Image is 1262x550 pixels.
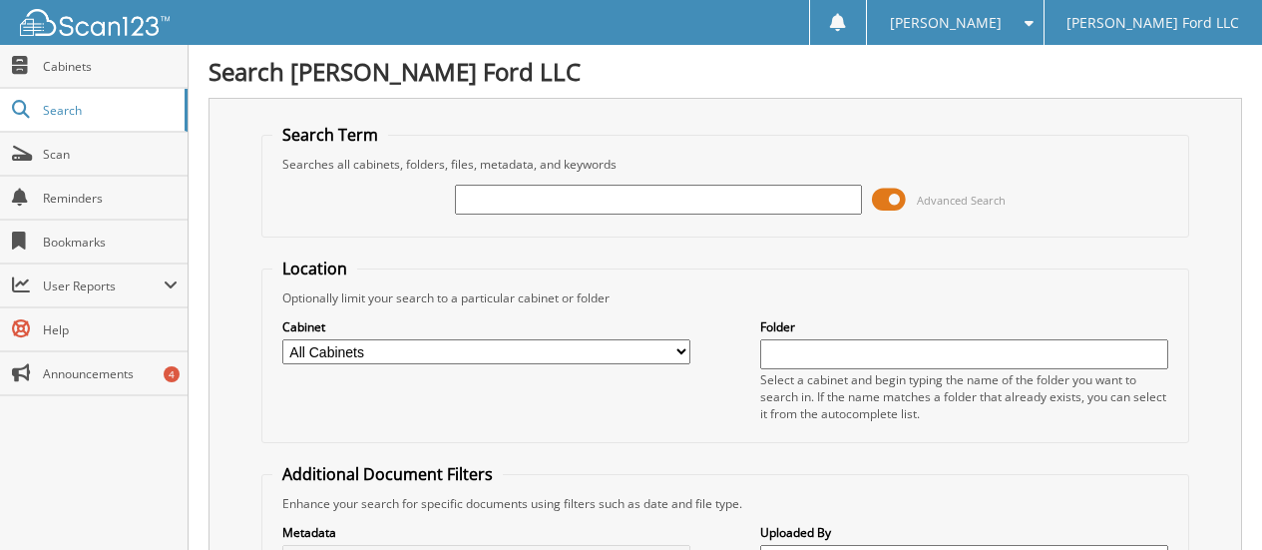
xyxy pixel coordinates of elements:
label: Metadata [282,524,690,541]
span: Reminders [43,190,178,207]
span: [PERSON_NAME] Ford LLC [1066,17,1239,29]
span: Announcements [43,365,178,382]
span: Bookmarks [43,234,178,251]
span: Cabinets [43,58,178,75]
legend: Additional Document Filters [272,463,503,485]
span: Scan [43,146,178,163]
div: 4 [164,366,180,382]
span: Help [43,321,178,338]
span: [PERSON_NAME] [890,17,1002,29]
legend: Search Term [272,124,388,146]
label: Folder [760,318,1168,335]
div: Select a cabinet and begin typing the name of the folder you want to search in. If the name match... [760,371,1168,422]
div: Enhance your search for specific documents using filters such as date and file type. [272,495,1178,512]
div: Optionally limit your search to a particular cabinet or folder [272,289,1178,306]
span: Advanced Search [917,193,1006,208]
span: User Reports [43,277,164,294]
h1: Search [PERSON_NAME] Ford LLC [209,55,1242,88]
label: Cabinet [282,318,690,335]
div: Searches all cabinets, folders, files, metadata, and keywords [272,156,1178,173]
span: Search [43,102,175,119]
label: Uploaded By [760,524,1168,541]
img: scan123-logo-white.svg [20,9,170,36]
legend: Location [272,258,357,279]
